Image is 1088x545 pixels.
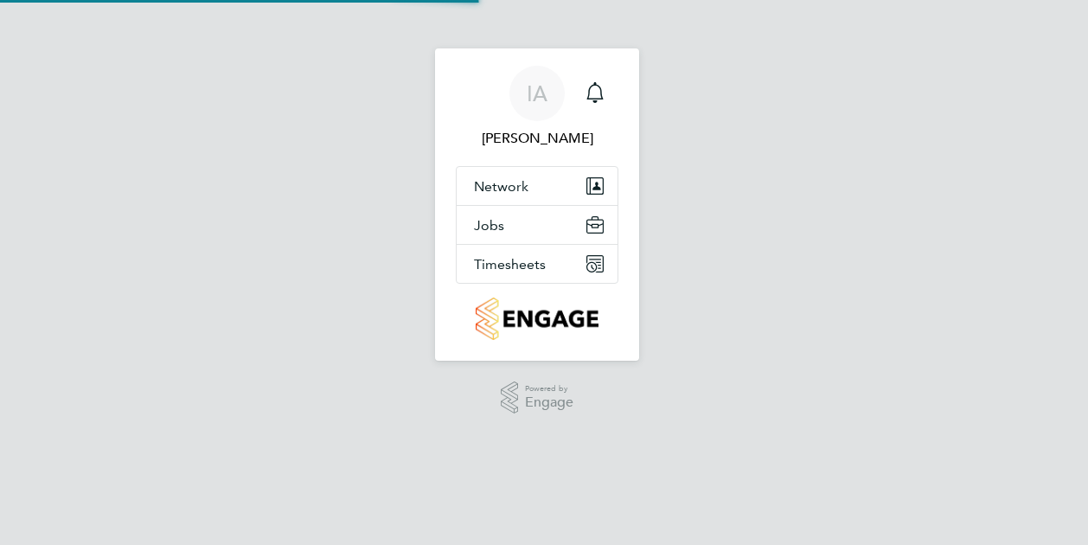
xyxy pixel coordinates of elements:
img: countryside-properties-logo-retina.png [476,298,598,340]
button: Jobs [457,206,618,244]
button: Network [457,167,618,205]
span: Network [474,178,528,195]
span: Engage [525,395,573,410]
span: Timesheets [474,256,546,272]
button: Timesheets [457,245,618,283]
nav: Main navigation [435,48,639,361]
span: Powered by [525,381,573,396]
span: Jobs [474,217,504,234]
span: IA [527,82,547,105]
span: Iulian Ardeleanu [456,128,618,149]
a: Powered byEngage [501,381,574,414]
a: Go to home page [456,298,618,340]
a: IA[PERSON_NAME] [456,66,618,149]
